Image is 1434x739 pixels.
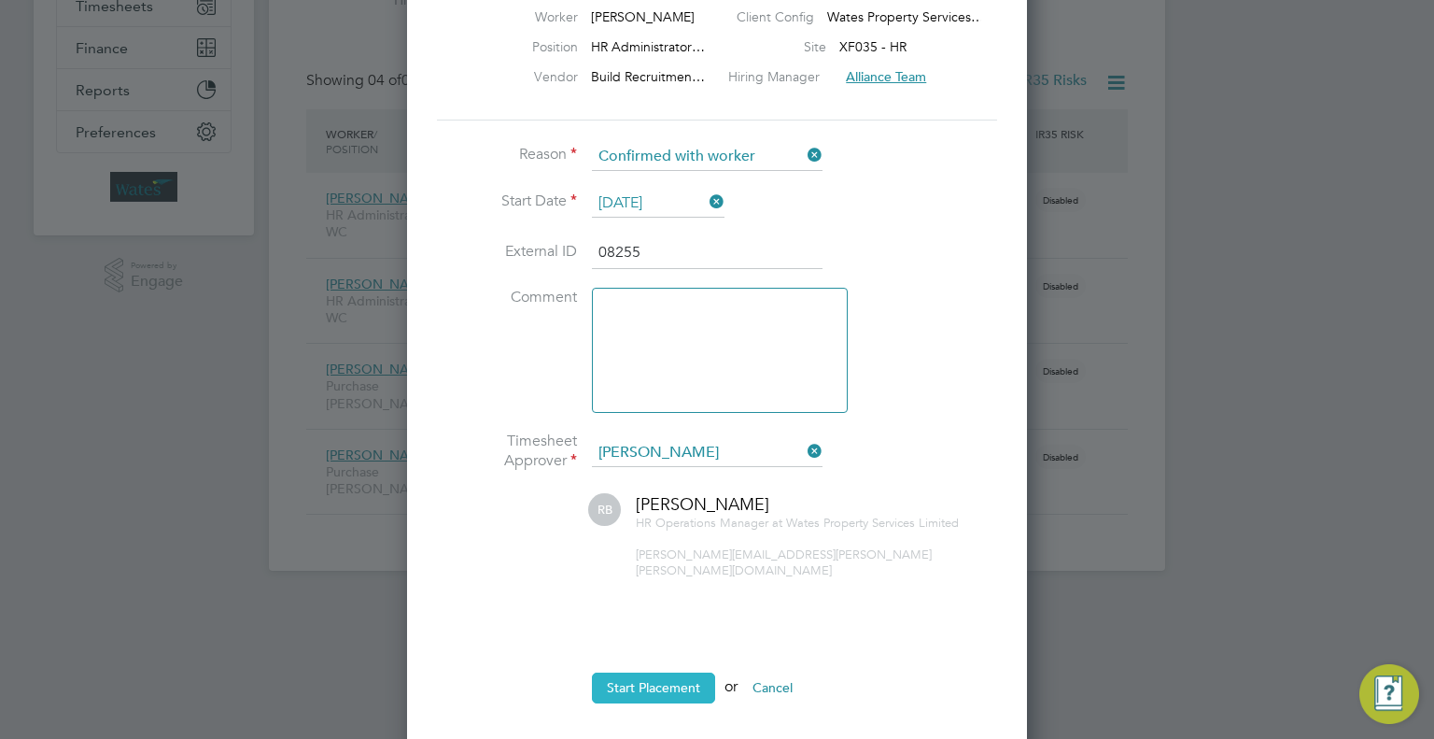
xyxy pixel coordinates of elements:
[591,38,705,55] span: HR Administrator…
[592,439,822,467] input: Search for...
[636,547,932,578] span: [PERSON_NAME][EMAIL_ADDRESS][PERSON_NAME][PERSON_NAME][DOMAIN_NAME]
[475,68,578,85] label: Vendor
[437,242,577,262] label: External ID
[591,8,695,25] span: [PERSON_NAME]
[839,38,907,55] span: XF035 - HR
[636,493,769,515] span: [PERSON_NAME]
[437,192,577,211] label: Start Date
[846,68,926,85] span: Alliance Team
[728,68,833,85] label: Hiring Manager
[592,143,822,171] input: Select one
[588,493,621,526] span: RB
[437,673,997,721] li: or
[591,68,705,85] span: Build Recruitmen…
[592,673,715,703] button: Start Placement
[437,432,577,471] label: Timesheet Approver
[786,515,959,531] span: Wates Property Services Limited
[592,190,724,218] input: Select one
[752,38,826,55] label: Site
[475,8,578,25] label: Worker
[636,515,782,531] span: HR Operations Manager at
[437,145,577,164] label: Reason
[475,38,578,55] label: Position
[827,8,984,25] span: Wates Property Services…
[1359,664,1419,724] button: Engage Resource Center
[738,673,808,703] button: Cancel
[437,288,577,307] label: Comment
[737,8,814,25] label: Client Config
